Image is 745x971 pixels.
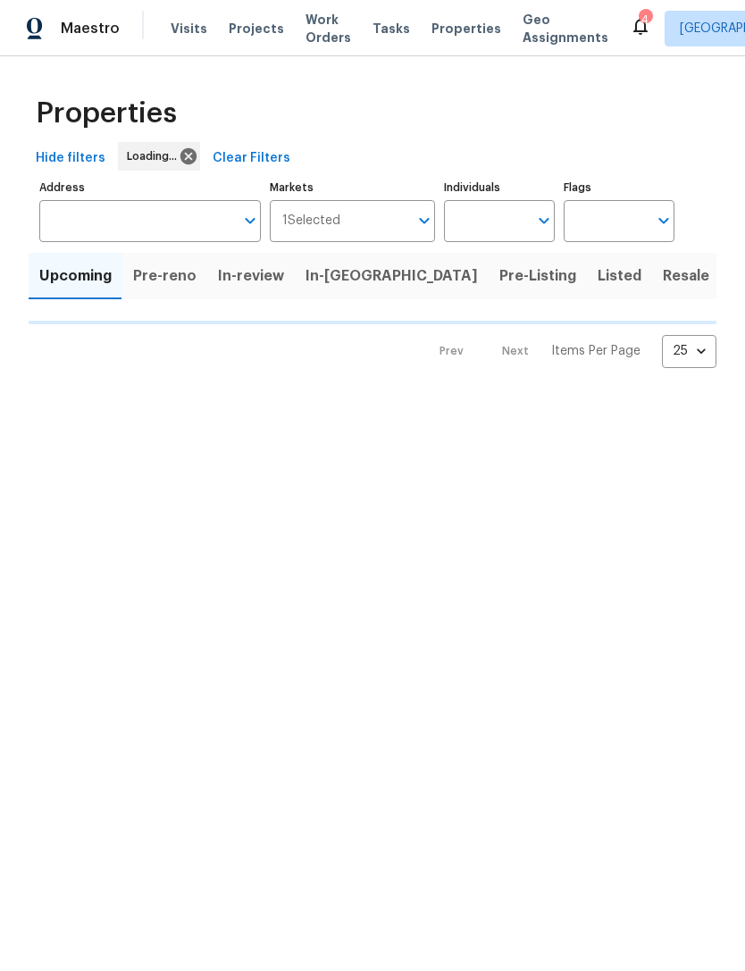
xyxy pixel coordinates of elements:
[651,208,676,233] button: Open
[662,328,716,374] div: 25
[412,208,437,233] button: Open
[218,264,284,289] span: In-review
[523,11,608,46] span: Geo Assignments
[61,20,120,38] span: Maestro
[551,342,640,360] p: Items Per Page
[598,264,641,289] span: Listed
[639,11,651,29] div: 4
[29,142,113,175] button: Hide filters
[238,208,263,233] button: Open
[213,147,290,170] span: Clear Filters
[229,20,284,38] span: Projects
[205,142,297,175] button: Clear Filters
[431,20,501,38] span: Properties
[36,105,177,122] span: Properties
[282,213,340,229] span: 1 Selected
[171,20,207,38] span: Visits
[39,182,261,193] label: Address
[444,182,555,193] label: Individuals
[270,182,436,193] label: Markets
[663,264,709,289] span: Resale
[306,11,351,46] span: Work Orders
[39,264,112,289] span: Upcoming
[532,208,557,233] button: Open
[36,147,105,170] span: Hide filters
[423,335,716,368] nav: Pagination Navigation
[118,142,200,171] div: Loading...
[499,264,576,289] span: Pre-Listing
[564,182,674,193] label: Flags
[127,147,184,165] span: Loading...
[133,264,197,289] span: Pre-reno
[372,22,410,35] span: Tasks
[306,264,478,289] span: In-[GEOGRAPHIC_DATA]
